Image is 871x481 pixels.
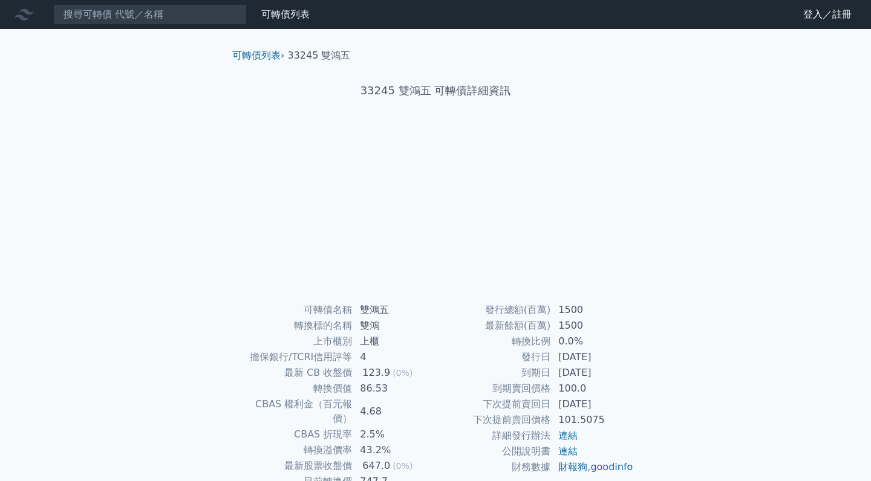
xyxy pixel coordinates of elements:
[237,318,353,334] td: 轉換標的名稱
[435,428,551,444] td: 詳細發行辦法
[551,334,634,349] td: 0.0%
[53,4,247,25] input: 搜尋可轉債 代號／名稱
[590,461,633,473] a: goodinfo
[237,396,353,427] td: CBAS 權利金（百元報價）
[237,381,353,396] td: 轉換價值
[551,396,634,412] td: [DATE]
[360,366,393,380] div: 123.9
[435,459,551,475] td: 財務數據
[435,302,551,318] td: 發行總額(百萬)
[435,444,551,459] td: 公開說明書
[353,334,435,349] td: 上櫃
[435,318,551,334] td: 最新餘額(百萬)
[223,82,648,99] h1: 33245 雙鴻五 可轉債詳細資訊
[237,349,353,365] td: 擔保銀行/TCRI信用評等
[551,318,634,334] td: 1500
[551,412,634,428] td: 101.5075
[237,365,353,381] td: 最新 CB 收盤價
[232,50,281,61] a: 可轉債列表
[558,430,578,441] a: 連結
[353,442,435,458] td: 43.2%
[237,458,353,474] td: 最新股票收盤價
[237,302,353,318] td: 可轉債名稱
[353,302,435,318] td: 雙鴻五
[551,302,634,318] td: 1500
[237,427,353,442] td: CBAS 折現率
[353,349,435,365] td: 4
[353,381,435,396] td: 86.53
[393,461,413,471] span: (0%)
[794,5,861,24] a: 登入／註冊
[237,334,353,349] td: 上市櫃別
[558,461,587,473] a: 財報狗
[360,459,393,473] div: 647.0
[435,349,551,365] td: 發行日
[353,427,435,442] td: 2.5%
[551,365,634,381] td: [DATE]
[393,368,413,378] span: (0%)
[435,381,551,396] td: 到期賣回價格
[237,442,353,458] td: 轉換溢價率
[551,349,634,365] td: [DATE]
[353,318,435,334] td: 雙鴻
[288,48,351,63] li: 33245 雙鴻五
[435,334,551,349] td: 轉換比例
[435,365,551,381] td: 到期日
[551,459,634,475] td: ,
[551,381,634,396] td: 100.0
[435,412,551,428] td: 下次提前賣回價格
[435,396,551,412] td: 下次提前賣回日
[261,8,310,20] a: 可轉債列表
[353,396,435,427] td: 4.68
[232,48,284,63] li: ›
[558,445,578,457] a: 連結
